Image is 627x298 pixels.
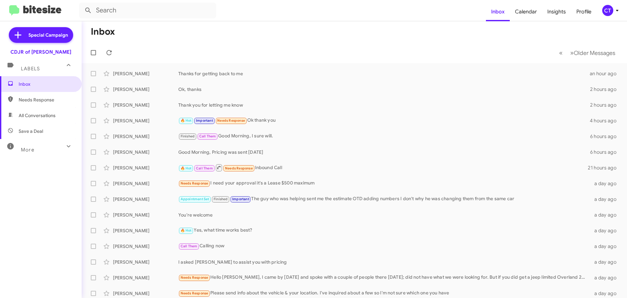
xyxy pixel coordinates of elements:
span: Important [196,118,213,123]
div: a day ago [590,180,622,187]
div: [PERSON_NAME] [113,227,178,234]
span: Finished [181,134,195,138]
div: a day ago [590,227,622,234]
div: [PERSON_NAME] [113,290,178,297]
span: Save a Deal [19,128,43,134]
span: 🔥 Hot [181,166,192,170]
div: an hour ago [590,70,622,77]
div: [PERSON_NAME] [113,133,178,140]
div: 6 hours ago [590,133,622,140]
div: Please send info about the vehicle & your location. I've inquired about a few so I'm not sure whi... [178,289,590,297]
div: Thanks for getting back to me [178,70,590,77]
nav: Page navigation example [555,46,619,60]
div: You're welcome [178,212,590,218]
div: Hello [PERSON_NAME], I came by [DATE] and spoke with a couple of people there [DATE]; did not hav... [178,274,590,281]
div: 2 hours ago [590,102,622,108]
span: Special Campaign [28,32,68,38]
div: Ok thank you [178,117,590,124]
div: Good Morning, I sure will. [178,132,590,140]
a: Insights [542,2,571,21]
span: 🔥 Hot [181,228,192,233]
div: [PERSON_NAME] [113,117,178,124]
button: Previous [555,46,567,60]
div: [PERSON_NAME] [113,196,178,202]
div: 21 hours ago [588,165,622,171]
div: Yes, what time works best? [178,227,590,234]
div: CDJR of [PERSON_NAME] [10,49,71,55]
span: Call Them [196,166,213,170]
div: [PERSON_NAME] [113,259,178,265]
div: a day ago [590,196,622,202]
a: Special Campaign [9,27,73,43]
span: 🔥 Hot [181,118,192,123]
div: [PERSON_NAME] [113,149,178,155]
h1: Inbox [91,26,115,37]
span: Needs Response [19,96,74,103]
div: CT [602,5,613,16]
div: Calling now [178,242,590,250]
span: Needs Response [181,181,208,185]
div: [PERSON_NAME] [113,180,178,187]
span: » [570,49,574,57]
span: Needs Response [217,118,245,123]
div: [PERSON_NAME] [113,70,178,77]
div: Good Morning, Pricing was sent [DATE] [178,149,590,155]
span: Needs Response [181,275,208,280]
span: Important [232,197,249,201]
div: a day ago [590,259,622,265]
div: 4 hours ago [590,117,622,124]
button: Next [566,46,619,60]
a: Inbox [486,2,510,21]
div: The guy who was helping sent me the estimate OTD adding numbers I don't why he was changing them ... [178,195,590,203]
span: Needs Response [181,291,208,295]
div: [PERSON_NAME] [113,165,178,171]
div: a day ago [590,290,622,297]
span: Call Them [199,134,216,138]
div: Thank you for letting me know [178,102,590,108]
span: Needs Response [225,166,253,170]
div: a day ago [590,212,622,218]
span: More [21,147,34,153]
div: a day ago [590,274,622,281]
span: Inbox [19,81,74,87]
span: Appointment Set [181,197,209,201]
div: [PERSON_NAME] [113,243,178,250]
div: Ok, thanks [178,86,590,93]
div: I asked [PERSON_NAME] to assist you with pricing [178,259,590,265]
span: Older Messages [574,49,615,57]
span: All Conversations [19,112,56,119]
input: Search [79,3,216,18]
span: Call Them [181,244,198,248]
div: [PERSON_NAME] [113,274,178,281]
div: I need your approval it's a Lease $500 maximum [178,180,590,187]
span: Labels [21,66,40,72]
div: [PERSON_NAME] [113,102,178,108]
div: [PERSON_NAME] [113,86,178,93]
span: « [559,49,563,57]
div: 2 hours ago [590,86,622,93]
div: [PERSON_NAME] [113,212,178,218]
a: Profile [571,2,597,21]
div: a day ago [590,243,622,250]
span: Finished [214,197,228,201]
button: CT [597,5,620,16]
a: Calendar [510,2,542,21]
div: Inbound Call [178,164,588,172]
div: 6 hours ago [590,149,622,155]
